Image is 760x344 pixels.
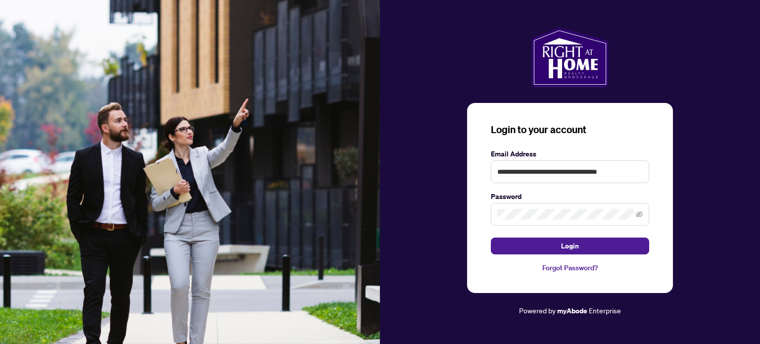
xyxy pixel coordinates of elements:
a: Forgot Password? [491,262,649,273]
span: Login [561,238,579,254]
button: Login [491,238,649,254]
img: ma-logo [531,28,608,87]
keeper-lock: Open Keeper Popup [631,166,643,178]
span: eye-invisible [636,211,643,218]
h3: Login to your account [491,123,649,137]
label: Email Address [491,148,649,159]
keeper-lock: Open Keeper Popup [621,209,633,221]
span: Powered by [519,306,556,315]
label: Password [491,191,649,202]
a: myAbode [557,305,587,316]
span: Enterprise [589,306,621,315]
